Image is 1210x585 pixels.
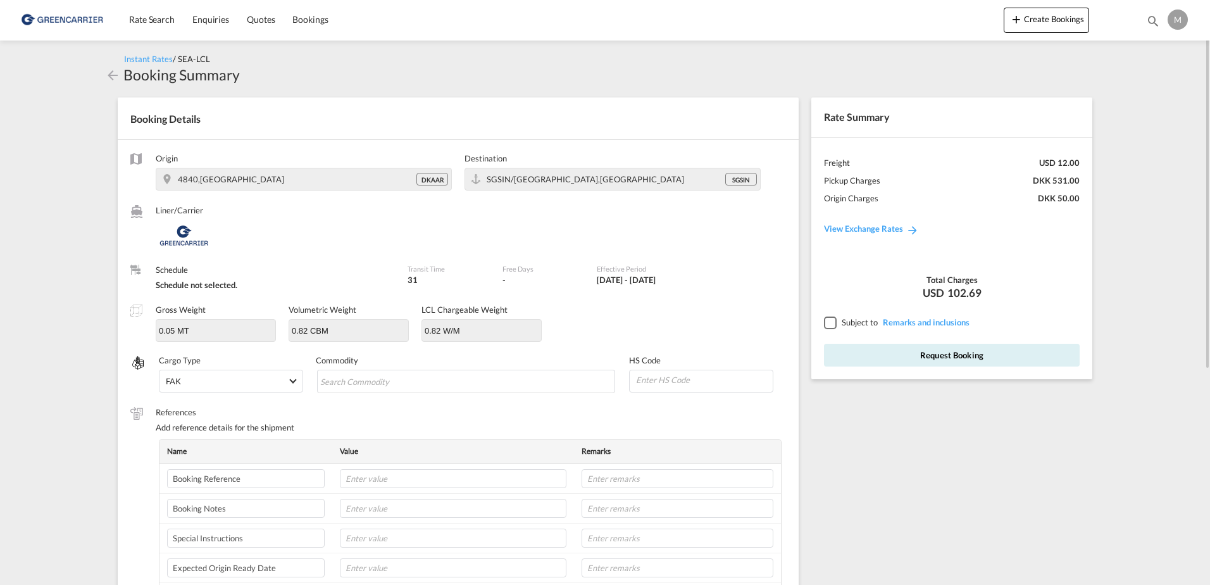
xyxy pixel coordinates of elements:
[340,558,566,577] input: Enter value
[129,14,175,25] span: Rate Search
[416,173,448,186] div: DKAAR
[487,174,684,184] span: SGSIN/Singapore,Asia Pacific
[582,529,773,548] input: Enter remarks
[811,211,932,246] a: View Exchange Rates
[1033,175,1080,186] div: DKK 531.00
[824,157,850,168] div: Freight
[173,54,210,64] span: / SEA-LCL
[156,279,395,291] div: Schedule not selected.
[166,376,181,386] div: FAK
[156,264,395,275] label: Schedule
[1146,14,1160,28] md-icon: icon-magnify
[408,264,489,274] label: Transit Time
[167,529,325,548] input: Enter label
[159,355,303,366] label: Cargo Type
[340,529,566,548] input: Enter value
[159,440,332,463] th: Name
[316,355,617,366] label: Commodity
[105,68,120,83] md-icon: icon-arrow-left
[156,422,786,433] div: Add reference details for the shipment
[635,370,773,389] input: Enter HS Code
[130,113,201,125] span: Booking Details
[1004,8,1089,33] button: icon-plus 400-fgCreate Bookings
[1039,157,1080,168] div: USD 12.00
[247,14,275,25] span: Quotes
[167,558,325,577] input: Enter label
[156,153,452,164] label: Origin
[332,440,574,463] th: Value
[178,174,284,184] span: 4840,Denmark
[824,274,1080,286] div: Total Charges
[502,274,506,286] div: -
[159,370,303,393] md-select: Select Cargo type: FAK
[340,469,566,488] input: Enter value
[465,153,761,164] label: Destination
[130,205,143,218] md-icon: /assets/icons/custom/liner-aaa8ad.svg
[824,175,880,186] div: Pickup Charges
[947,286,982,301] span: 102.69
[824,286,1080,301] div: USD
[408,274,489,286] div: 31
[1009,11,1024,27] md-icon: icon-plus 400-fg
[320,372,436,392] input: Search Commodity
[289,305,356,315] label: Volumetric Weight
[1146,14,1160,33] div: icon-magnify
[1168,9,1188,30] div: M
[105,65,123,85] div: icon-arrow-left
[317,370,616,393] md-chips-wrap: Chips container with autocompletion. Enter the text area, type text to search, and then use the u...
[574,440,781,463] th: Remarks
[156,220,395,251] div: Greencarrier Consolidators
[880,317,970,327] span: REMARKSINCLUSIONS
[192,14,229,25] span: Enquiries
[725,173,757,186] div: SGSIN
[156,220,212,251] img: Greencarrier Consolidators
[123,65,240,85] div: Booking Summary
[156,204,395,216] label: Liner/Carrier
[156,406,786,418] label: References
[906,223,919,236] md-icon: icon-arrow-right
[824,344,1080,367] button: Request Booking
[340,499,566,518] input: Enter value
[156,305,206,315] label: Gross Weight
[582,558,773,577] input: Enter remarks
[811,97,1092,137] div: Rate Summary
[19,6,104,34] img: b0b18ec08afe11efb1d4932555f5f09d.png
[124,54,173,64] span: Instant Rates
[597,274,656,286] div: 01 Aug 2025 - 31 Aug 2025
[582,469,773,488] input: Enter remarks
[292,14,328,25] span: Bookings
[421,305,508,315] label: LCL Chargeable Weight
[582,499,773,518] input: Enter remarks
[1038,192,1080,204] div: DKK 50.00
[824,192,878,204] div: Origin Charges
[502,264,584,274] label: Free Days
[597,264,710,274] label: Effective Period
[629,355,773,366] label: HS Code
[167,469,325,488] input: Enter label
[842,317,878,327] span: Subject to
[167,499,325,518] input: Enter label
